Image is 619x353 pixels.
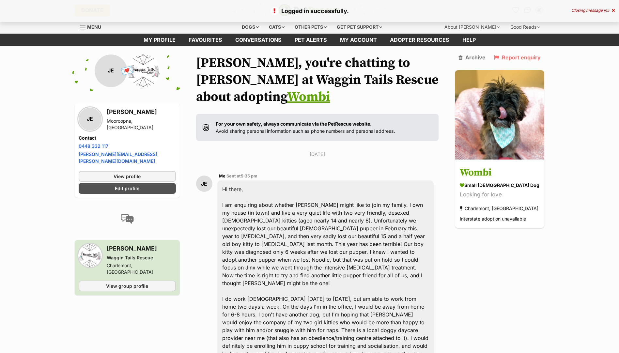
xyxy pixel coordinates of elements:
[79,281,176,291] a: View group profile
[79,143,108,149] a: 0448 332 117
[182,34,229,46] a: Favourites
[127,54,160,87] img: Waggin Tails Rescue profile pic
[196,151,439,158] p: [DATE]
[458,54,486,60] a: Archive
[287,89,330,105] a: Wombi
[288,34,333,46] a: Pet alerts
[383,34,456,46] a: Adopter resources
[115,185,139,192] span: Edit profile
[79,244,101,267] img: Waggin Tails Rescue profile pic
[106,283,148,289] span: View group profile
[7,7,612,15] p: Logged in successfully.
[216,120,395,134] p: Avoid sharing personal information such as phone numbers and personal address.
[114,173,141,180] span: View profile
[120,64,134,78] span: 💌
[506,21,545,34] div: Good Reads
[107,254,176,261] div: Waggin Tails Rescue
[460,190,539,199] div: Looking for love
[494,54,541,60] a: Report enquiry
[226,174,257,178] span: Sent at
[455,70,544,160] img: Wombi
[290,21,331,34] div: Other pets
[216,121,372,127] strong: For your own safety, always communicate via the PetRescue website.
[196,176,212,192] div: JE
[79,183,176,194] a: Edit profile
[79,171,176,182] a: View profile
[456,34,482,46] a: Help
[79,151,157,164] a: [PERSON_NAME][EMAIL_ADDRESS][PERSON_NAME][DOMAIN_NAME]
[241,174,257,178] span: 5:35 pm
[137,34,182,46] a: My profile
[455,161,544,228] a: Wombi small [DEMOGRAPHIC_DATA] Dog Looking for love Charlemont, [GEOGRAPHIC_DATA] Interstate adop...
[196,54,439,105] h1: [PERSON_NAME], you're chatting to [PERSON_NAME] at Waggin Tails Rescue about adopting
[95,54,127,87] div: JE
[80,21,106,32] a: Menu
[229,34,288,46] a: conversations
[107,244,176,253] h3: [PERSON_NAME]
[440,21,504,34] div: About [PERSON_NAME]
[332,21,387,34] div: Get pet support
[460,204,538,213] div: Charlemont, [GEOGRAPHIC_DATA]
[571,8,615,13] div: Closing message in
[460,165,539,180] h3: Wombi
[121,214,134,224] img: conversation-icon-4a6f8262b818ee0b60e3300018af0b2d0b884aa5de6e9bcb8d3d4eeb1a70a7c4.svg
[460,182,539,189] div: small [DEMOGRAPHIC_DATA] Dog
[107,262,176,275] div: Charlemont, [GEOGRAPHIC_DATA]
[219,174,225,178] span: Me
[107,118,176,131] div: Mooroopna, [GEOGRAPHIC_DATA]
[264,21,289,34] div: Cats
[79,108,101,130] div: JE
[333,34,383,46] a: My account
[79,135,176,141] h4: Contact
[237,21,263,34] div: Dogs
[107,107,176,116] h3: [PERSON_NAME]
[607,8,609,13] span: 5
[460,216,526,222] span: Interstate adoption unavailable
[87,24,101,30] span: Menu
